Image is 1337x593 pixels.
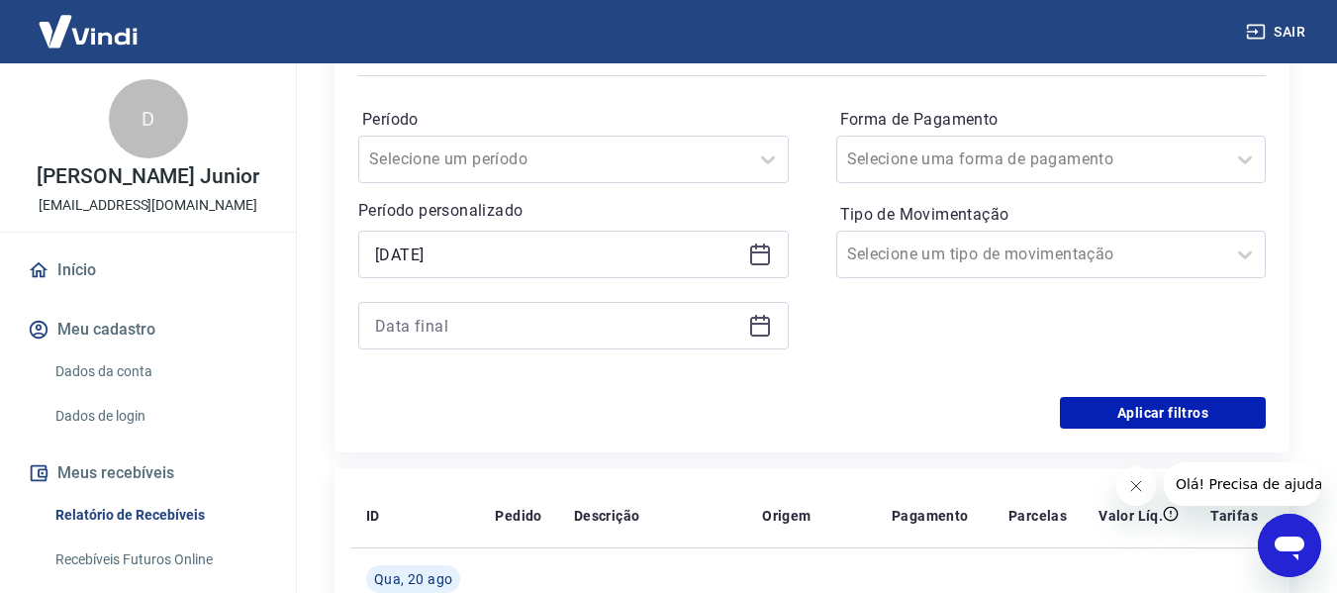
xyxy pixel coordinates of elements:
p: Tarifas [1210,506,1258,526]
button: Sair [1242,14,1313,50]
label: Período [362,108,785,132]
p: Origem [762,506,811,526]
p: Pedido [495,506,541,526]
span: Olá! Precisa de ajuda? [12,14,166,30]
a: Dados da conta [48,351,272,392]
p: Pagamento [892,506,969,526]
div: D [109,79,188,158]
span: Qua, 20 ago [374,569,452,589]
label: Forma de Pagamento [840,108,1263,132]
img: Vindi [24,1,152,61]
a: Recebíveis Futuros Online [48,540,272,580]
p: [EMAIL_ADDRESS][DOMAIN_NAME] [39,195,257,216]
p: Descrição [574,506,640,526]
a: Dados de login [48,396,272,437]
p: ID [366,506,380,526]
iframe: Botão para abrir a janela de mensagens [1258,514,1321,577]
input: Data final [375,311,740,341]
button: Aplicar filtros [1060,397,1266,429]
iframe: Mensagem da empresa [1164,462,1321,506]
p: Valor Líq. [1098,506,1163,526]
button: Meus recebíveis [24,451,272,495]
iframe: Fechar mensagem [1116,466,1156,506]
label: Tipo de Movimentação [840,203,1263,227]
input: Data inicial [375,240,740,269]
a: Relatório de Recebíveis [48,495,272,536]
p: Parcelas [1008,506,1067,526]
p: Período personalizado [358,199,789,223]
button: Meu cadastro [24,308,272,351]
a: Início [24,248,272,292]
p: [PERSON_NAME] Junior [37,166,259,187]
